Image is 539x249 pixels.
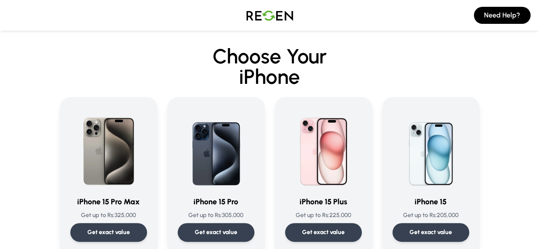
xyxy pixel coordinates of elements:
img: Logo [240,3,300,27]
p: Get exact value [87,228,130,237]
h3: iPhone 15 Pro Max [70,196,147,208]
p: Get up to Rs: 305,000 [178,211,254,220]
img: iPhone 15 Pro Max [70,107,147,189]
p: Get up to Rs: 325,000 [70,211,147,220]
p: Get exact value [302,228,345,237]
img: iPhone 15 Plus [285,107,362,189]
h3: iPhone 15 Pro [178,196,254,208]
button: Need Help? [474,7,530,24]
img: iPhone 15 [392,107,469,189]
p: Get up to Rs: 225,000 [285,211,362,220]
p: Get up to Rs: 205,000 [392,211,469,220]
p: Get exact value [409,228,452,237]
span: iPhone [60,66,479,87]
h3: iPhone 15 Plus [285,196,362,208]
p: Get exact value [195,228,237,237]
h3: iPhone 15 [392,196,469,208]
img: iPhone 15 Pro [178,107,254,189]
span: Choose Your [213,44,327,69]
